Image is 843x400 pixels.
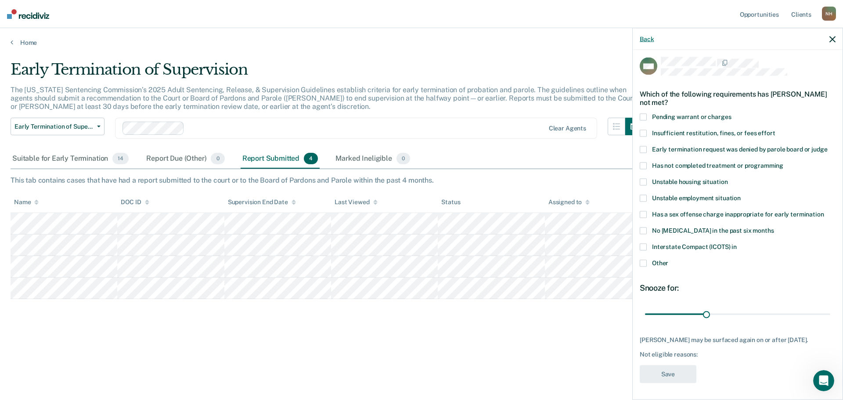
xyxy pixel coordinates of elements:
[640,35,654,43] button: Back
[652,145,827,152] span: Early termination request was denied by parole board or judge
[228,198,296,206] div: Supervision End Date
[640,283,836,292] div: Snooze for:
[11,86,635,111] p: The [US_STATE] Sentencing Commission’s 2025 Adult Sentencing, Release, & Supervision Guidelines e...
[652,210,824,217] span: Has a sex offense charge inappropriate for early termination
[144,149,226,169] div: Report Due (Other)
[304,153,318,164] span: 4
[396,153,410,164] span: 0
[652,113,731,120] span: Pending warrant or charges
[822,7,836,21] div: N H
[652,178,728,185] span: Unstable housing situation
[652,259,668,266] span: Other
[14,123,94,130] span: Early Termination of Supervision
[7,9,49,19] img: Recidiviz
[112,153,129,164] span: 14
[11,39,832,47] a: Home
[652,227,774,234] span: No [MEDICAL_DATA] in the past six months
[211,153,224,164] span: 0
[652,243,737,250] span: Interstate Compact (ICOTS) in
[548,198,590,206] div: Assigned to
[11,61,643,86] div: Early Termination of Supervision
[549,125,586,132] div: Clear agents
[640,336,836,343] div: [PERSON_NAME] may be surfaced again on or after [DATE].
[652,162,783,169] span: Has not completed treatment or programming
[14,198,39,206] div: Name
[11,176,832,184] div: This tab contains cases that have had a report submitted to the court or to the Board of Pardons ...
[334,149,412,169] div: Marked Ineligible
[652,194,741,201] span: Unstable employment situation
[652,129,775,136] span: Insufficient restitution, fines, or fees effort
[640,365,696,383] button: Save
[640,83,836,113] div: Which of the following requirements has [PERSON_NAME] not met?
[640,351,836,358] div: Not eligible reasons:
[335,198,377,206] div: Last Viewed
[813,370,834,391] iframe: Intercom live chat
[441,198,460,206] div: Status
[121,198,149,206] div: DOC ID
[11,149,130,169] div: Suitable for Early Termination
[241,149,320,169] div: Report Submitted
